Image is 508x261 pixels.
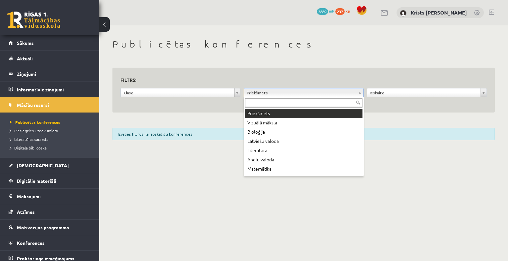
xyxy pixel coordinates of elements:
div: Literatūra [245,146,362,155]
div: Priekšmets [245,109,362,118]
div: Latviešu valoda [245,137,362,146]
div: Bioloģija [245,127,362,137]
div: Matemātika [245,164,362,174]
div: Latvijas un pasaules vēsture [245,174,362,183]
div: Angļu valoda [245,155,362,164]
div: Vizuālā māksla [245,118,362,127]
